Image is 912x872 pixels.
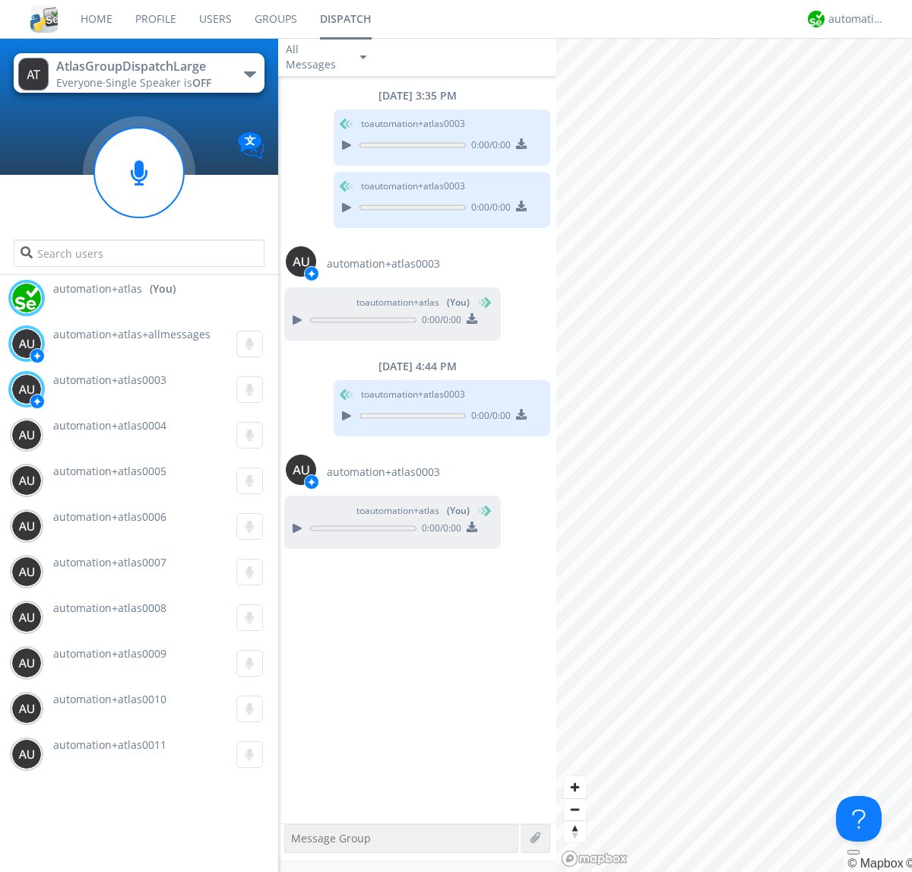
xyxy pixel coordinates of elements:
[361,117,465,131] span: to automation+atlas0003
[564,776,586,798] button: Zoom in
[11,556,42,587] img: 373638.png
[847,857,903,870] a: Mapbox
[564,820,586,842] button: Reset bearing to north
[53,646,166,661] span: automation+atlas0009
[11,465,42,496] img: 373638.png
[53,281,142,296] span: automation+atlas
[11,283,42,313] img: d2d01cd9b4174d08988066c6d424eccd
[150,281,176,296] div: (You)
[11,511,42,541] img: 373638.png
[11,602,42,633] img: 373638.png
[466,409,511,426] span: 0:00 / 0:00
[53,737,166,752] span: automation+atlas0011
[516,409,527,420] img: download media button
[447,296,470,309] span: (You)
[516,138,527,149] img: download media button
[467,313,477,324] img: download media button
[14,239,264,267] input: Search users
[447,504,470,517] span: (You)
[836,796,882,842] iframe: Toggle Customer Support
[808,11,825,27] img: d2d01cd9b4174d08988066c6d424eccd
[11,374,42,404] img: 373638.png
[11,739,42,769] img: 373638.png
[564,821,586,842] span: Reset bearing to north
[30,5,58,33] img: cddb5a64eb264b2086981ab96f4c1ba7
[278,88,556,103] div: [DATE] 3:35 PM
[53,327,211,341] span: automation+atlas+allmessages
[356,296,470,309] span: to automation+atlas
[56,75,227,90] div: Everyone ·
[466,201,511,217] span: 0:00 / 0:00
[14,53,264,93] button: AtlasGroupDispatchLargeEveryone·Single Speaker isOFF
[361,388,465,401] span: to automation+atlas0003
[56,58,227,75] div: AtlasGroupDispatchLarge
[466,138,511,155] span: 0:00 / 0:00
[286,455,316,485] img: 373638.png
[828,11,885,27] div: automation+atlas
[516,201,527,211] img: download media button
[53,509,166,524] span: automation+atlas0006
[416,313,461,330] span: 0:00 / 0:00
[53,373,166,387] span: automation+atlas0003
[53,464,166,478] span: automation+atlas0005
[53,418,166,433] span: automation+atlas0004
[561,850,628,867] a: Mapbox logo
[53,601,166,615] span: automation+atlas0008
[192,75,211,90] span: OFF
[53,555,166,569] span: automation+atlas0007
[467,522,477,532] img: download media button
[106,75,211,90] span: Single Speaker is
[327,256,440,271] span: automation+atlas0003
[286,246,316,277] img: 373638.png
[360,55,366,59] img: caret-down-sm.svg
[11,648,42,678] img: 373638.png
[53,692,166,706] span: automation+atlas0010
[327,465,440,480] span: automation+atlas0003
[356,504,470,518] span: to automation+atlas
[416,522,461,538] span: 0:00 / 0:00
[278,359,556,374] div: [DATE] 4:44 PM
[361,179,465,193] span: to automation+atlas0003
[11,420,42,450] img: 373638.png
[11,693,42,724] img: 373638.png
[847,850,860,855] button: Toggle attribution
[11,328,42,359] img: 373638.png
[564,798,586,820] button: Zoom out
[564,799,586,820] span: Zoom out
[18,58,49,90] img: 373638.png
[238,132,264,159] img: Translation enabled
[286,42,347,72] div: All Messages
